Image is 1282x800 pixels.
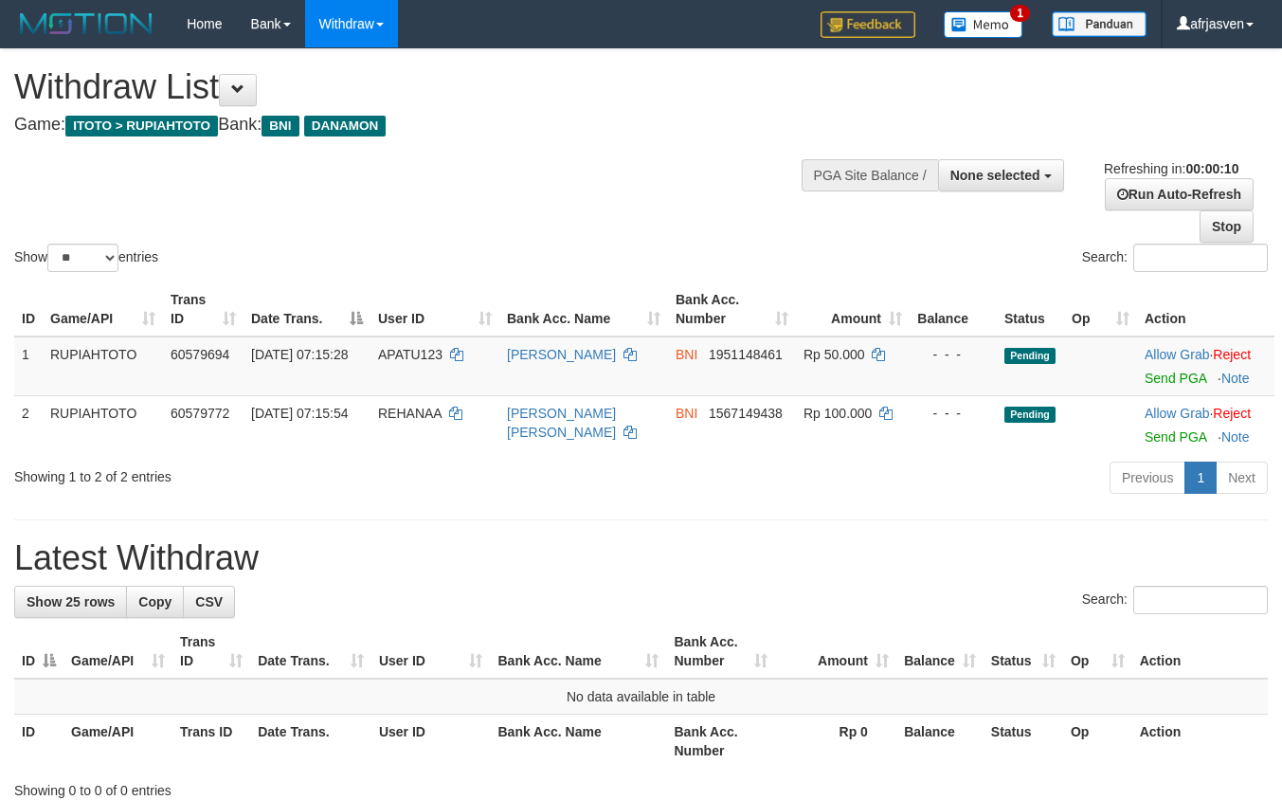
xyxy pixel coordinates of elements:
[371,715,491,769] th: User ID
[1213,406,1251,421] a: Reject
[378,347,442,362] span: APATU123
[27,594,115,609] span: Show 25 rows
[63,715,172,769] th: Game/API
[1004,407,1056,423] span: Pending
[63,625,172,679] th: Game/API: activate to sort column ascending
[172,715,250,769] th: Trans ID
[14,282,43,336] th: ID
[1104,161,1238,176] span: Refreshing in:
[14,460,520,486] div: Showing 1 to 2 of 2 entries
[1145,406,1209,421] a: Allow Grab
[163,282,244,336] th: Trans ID: activate to sort column ascending
[1184,462,1217,494] a: 1
[997,282,1064,336] th: Status
[65,116,218,136] span: ITOTO > RUPIAHTOTO
[1145,406,1213,421] span: ·
[775,625,896,679] th: Amount: activate to sort column ascending
[490,715,666,769] th: Bank Acc. Name
[1063,715,1132,769] th: Op
[796,282,910,336] th: Amount: activate to sort column ascending
[1064,282,1137,336] th: Op: activate to sort column ascending
[1010,5,1030,22] span: 1
[14,773,1268,800] div: Showing 0 to 0 of 0 entries
[1082,586,1268,614] label: Search:
[490,625,666,679] th: Bank Acc. Name: activate to sort column ascending
[171,406,229,421] span: 60579772
[172,625,250,679] th: Trans ID: activate to sort column ascending
[821,11,915,38] img: Feedback.jpg
[709,406,783,421] span: Copy 1567149438 to clipboard
[304,116,387,136] span: DANAMON
[371,625,491,679] th: User ID: activate to sort column ascending
[1137,395,1274,454] td: ·
[1132,715,1268,769] th: Action
[14,625,63,679] th: ID: activate to sort column descending
[896,715,984,769] th: Balance
[938,159,1064,191] button: None selected
[499,282,668,336] th: Bank Acc. Name: activate to sort column ascending
[378,406,442,421] span: REHANAA
[917,404,989,423] div: - - -
[950,168,1040,183] span: None selected
[1145,429,1206,445] a: Send PGA
[1200,210,1254,243] a: Stop
[944,11,1023,38] img: Button%20Memo.svg
[676,347,697,362] span: BNI
[1052,11,1147,37] img: panduan.png
[668,282,796,336] th: Bank Acc. Number: activate to sort column ascending
[1145,347,1209,362] a: Allow Grab
[251,406,348,421] span: [DATE] 07:15:54
[1145,371,1206,386] a: Send PGA
[171,347,229,362] span: 60579694
[804,406,872,421] span: Rp 100.000
[1137,282,1274,336] th: Action
[1145,347,1213,362] span: ·
[250,625,371,679] th: Date Trans.: activate to sort column ascending
[1082,244,1268,272] label: Search:
[1137,336,1274,396] td: ·
[984,715,1063,769] th: Status
[14,586,127,618] a: Show 25 rows
[250,715,371,769] th: Date Trans.
[1004,348,1056,364] span: Pending
[14,9,158,38] img: MOTION_logo.png
[14,679,1268,715] td: No data available in table
[1185,161,1238,176] strong: 00:00:10
[47,244,118,272] select: Showentries
[1216,462,1268,494] a: Next
[775,715,896,769] th: Rp 0
[14,336,43,396] td: 1
[1221,429,1250,445] a: Note
[244,282,370,336] th: Date Trans.: activate to sort column descending
[43,395,163,454] td: RUPIAHTOTO
[896,625,984,679] th: Balance: activate to sort column ascending
[507,406,616,440] a: [PERSON_NAME] [PERSON_NAME]
[183,586,235,618] a: CSV
[14,715,63,769] th: ID
[666,715,775,769] th: Bank Acc. Number
[804,347,865,362] span: Rp 50.000
[195,594,223,609] span: CSV
[1110,462,1185,494] a: Previous
[1133,244,1268,272] input: Search:
[802,159,938,191] div: PGA Site Balance /
[43,282,163,336] th: Game/API: activate to sort column ascending
[370,282,499,336] th: User ID: activate to sort column ascending
[666,625,775,679] th: Bank Acc. Number: activate to sort column ascending
[251,347,348,362] span: [DATE] 07:15:28
[917,345,989,364] div: - - -
[1063,625,1132,679] th: Op: activate to sort column ascending
[126,586,184,618] a: Copy
[1133,586,1268,614] input: Search:
[138,594,172,609] span: Copy
[43,336,163,396] td: RUPIAHTOTO
[14,395,43,454] td: 2
[14,244,158,272] label: Show entries
[14,116,836,135] h4: Game: Bank:
[1105,178,1254,210] a: Run Auto-Refresh
[14,539,1268,577] h1: Latest Withdraw
[1221,371,1250,386] a: Note
[1213,347,1251,362] a: Reject
[709,347,783,362] span: Copy 1951148461 to clipboard
[1132,625,1268,679] th: Action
